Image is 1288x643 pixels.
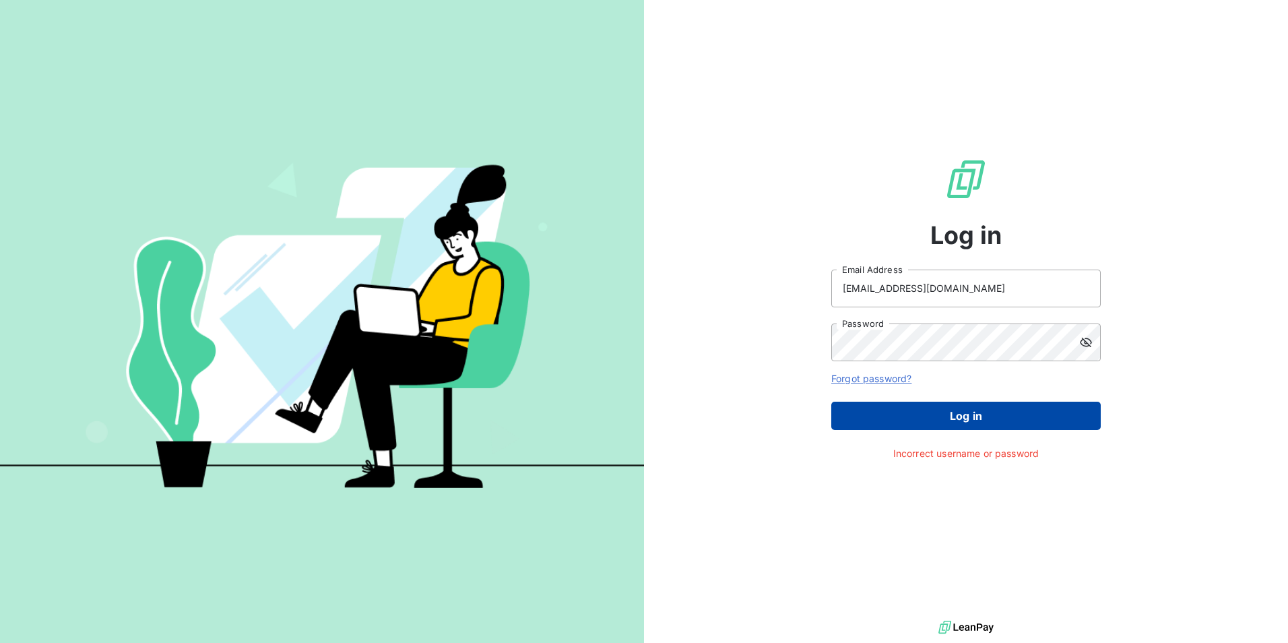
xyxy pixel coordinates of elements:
[930,217,1002,253] span: Log in
[944,158,988,201] img: LeanPay Logo
[893,446,1039,460] span: Incorrect username or password
[831,373,911,384] a: Forgot password?
[938,617,994,638] img: logo
[831,270,1101,307] input: placeholder
[831,402,1101,430] button: Log in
